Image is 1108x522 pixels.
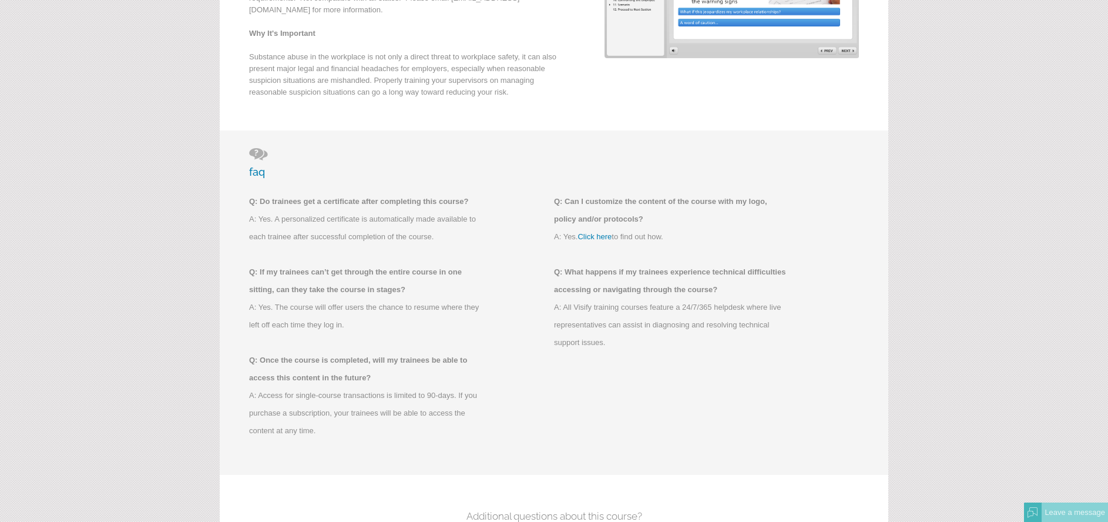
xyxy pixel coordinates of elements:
[249,387,484,440] p: A: Access for single-course transactions is limited to 90-days. If you purchase a subscription, y...
[554,299,789,352] p: A: All Visify training courses feature a 24/7/365 helpdesk where live representatives can assist ...
[249,352,484,387] p: Q: Once the course is completed, will my trainees be able to access this content in the future?
[554,263,789,299] p: Q: What happens if my trainees experience technical difficulties accessing or navigating through ...
[249,148,859,178] h3: faq
[249,51,566,104] p: Substance abuse in the workplace is not only a direct threat to workplace safety, it can also pre...
[577,232,612,241] a: Click here
[249,29,315,38] strong: Why It's Important
[1028,507,1038,518] img: Offline
[1042,503,1108,522] div: Leave a message
[249,210,484,246] p: A: Yes. A personalized certificate is automatically made available to each trainee after successf...
[249,263,484,299] p: Q: If my trainees can’t get through the entire course in one sitting, can they take the course in...
[249,299,484,334] p: A: Yes. The course will offer users the chance to resume where they left off each time they log in.
[554,193,789,228] p: Q: Can I customize the content of the course with my logo, policy and/or protocols?
[249,193,484,210] p: Q: Do trainees get a certificate after completing this course?
[554,228,789,246] p: A: Yes. to find out how.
